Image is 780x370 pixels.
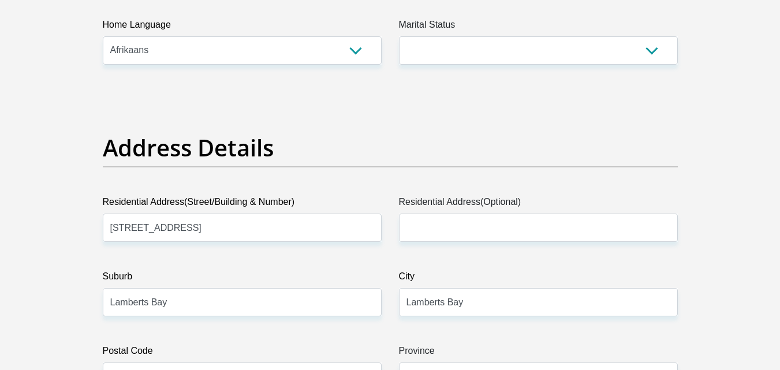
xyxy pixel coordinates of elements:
label: Marital Status [399,18,678,36]
label: Residential Address(Optional) [399,195,678,214]
label: Province [399,344,678,362]
label: City [399,270,678,288]
label: Postal Code [103,344,382,362]
label: Home Language [103,18,382,36]
input: Address line 2 (Optional) [399,214,678,242]
input: Valid residential address [103,214,382,242]
label: Residential Address(Street/Building & Number) [103,195,382,214]
label: Suburb [103,270,382,288]
h2: Address Details [103,134,678,162]
input: Suburb [103,288,382,316]
input: City [399,288,678,316]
